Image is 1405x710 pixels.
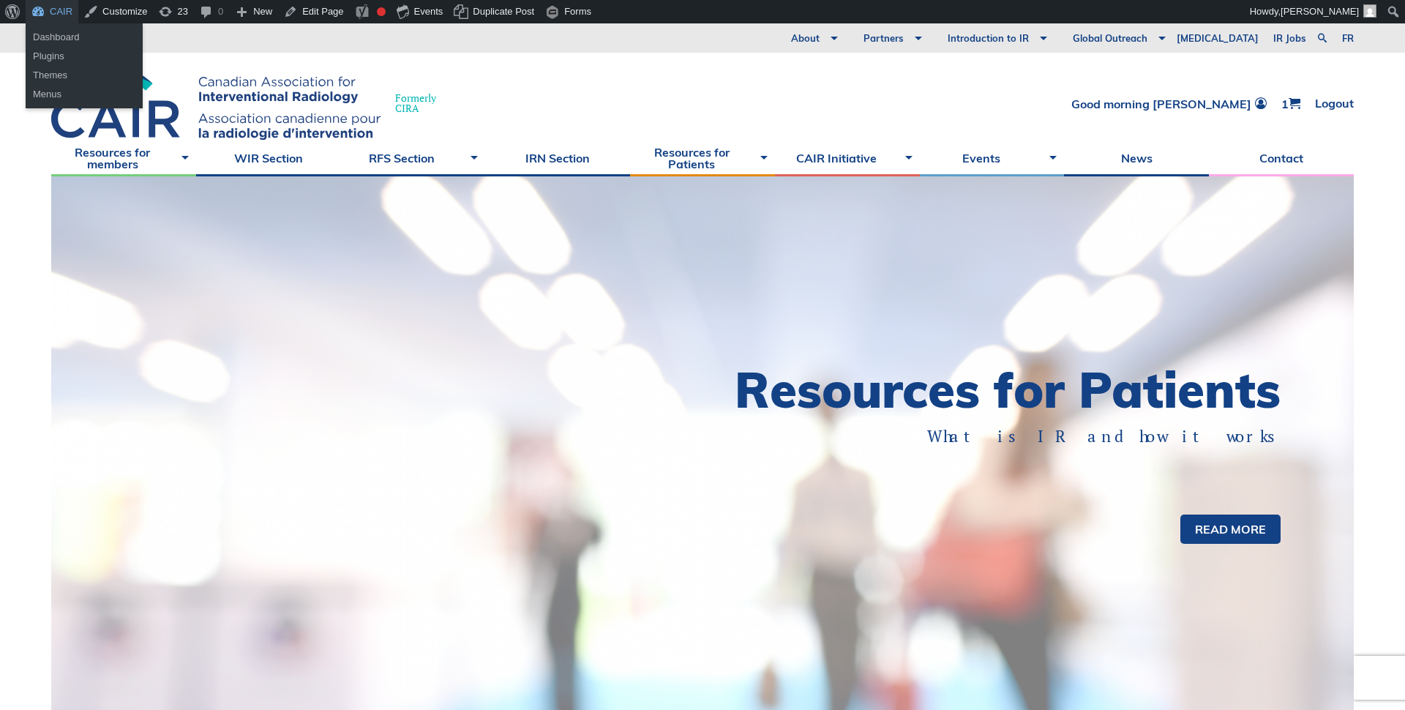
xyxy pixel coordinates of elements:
[1071,97,1267,110] a: Good morning [PERSON_NAME]
[377,7,386,16] div: Needs improvement
[485,140,630,176] a: IRN Section
[1169,23,1266,53] a: [MEDICAL_DATA]
[51,140,196,176] a: Resources for members
[196,140,341,176] a: WIR Section
[1180,515,1281,544] a: Read more
[1266,23,1314,53] a: IR Jobs
[26,28,143,47] a: Dashboard
[1209,140,1354,176] a: Contact
[1315,97,1354,110] a: Logout
[26,66,143,85] a: Themes
[630,140,775,176] a: Resources for Patients
[1281,6,1359,17] span: [PERSON_NAME]
[769,23,842,53] a: About
[775,140,920,176] a: CAIR Initiative
[26,85,143,104] a: Menus
[1342,34,1354,43] a: fr
[1051,23,1169,53] a: Global Outreach
[26,61,143,108] ul: CAIR
[926,23,1051,53] a: Introduction to IR
[51,67,451,140] a: FormerlyCIRA
[754,425,1281,448] p: What is IR and how it works
[842,23,926,53] a: Partners
[341,140,486,176] a: RFS Section
[26,23,143,70] ul: CAIR
[26,47,143,66] a: Plugins
[702,365,1281,414] h1: Resources for Patients
[920,140,1065,176] a: Events
[1064,140,1209,176] a: News
[395,93,436,113] span: Formerly CIRA
[51,67,381,140] img: CIRA
[1281,97,1300,110] a: 1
